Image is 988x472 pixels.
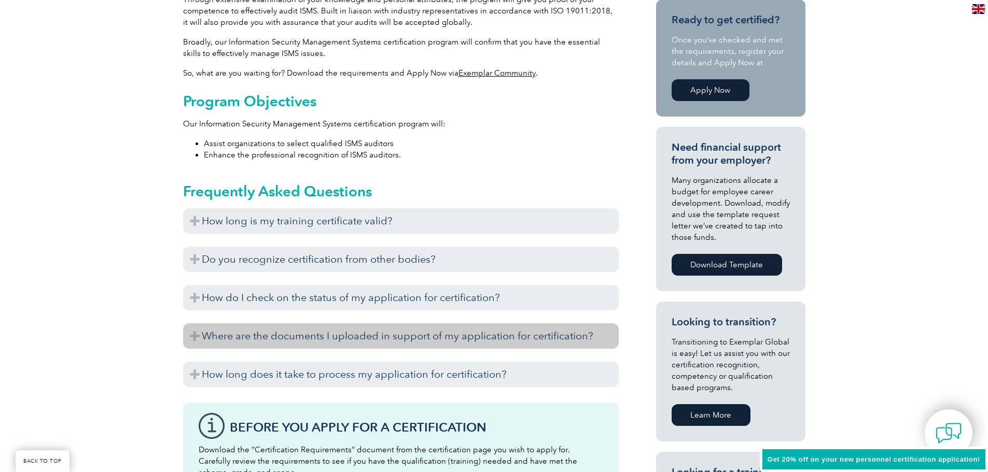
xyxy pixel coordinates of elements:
[672,141,790,167] h3: Need financial support from your employer?
[458,68,536,78] a: Exemplar Community
[183,118,619,130] p: Our Information Security Management Systems certification program will:
[672,13,790,26] h3: Ready to get certified?
[672,336,790,393] p: Transitioning to Exemplar Global is easy! Let us assist you with our certification recognition, c...
[183,323,619,349] h3: Where are the documents I uploaded in support of my application for certification?
[183,247,619,272] h3: Do you recognize certification from other bodies?
[204,149,619,161] li: Enhance the professional recognition of ISMS auditors.
[183,362,619,387] h3: How long does it take to process my application for certification?
[672,175,790,243] p: Many organizations allocate a budget for employee career development. Download, modify and use th...
[183,285,619,310] h3: How do I check on the status of my application for certification?
[972,4,985,14] img: en
[672,254,782,276] a: Download Template
[672,404,750,426] a: Learn More
[768,455,980,463] span: Get 20% off on your new personnel certification application!
[204,138,619,149] li: Assist organizations to select qualified ISMS auditors
[936,420,962,446] img: contact-chat.png
[16,450,69,472] a: BACK TO TOP
[183,183,619,199] h2: Frequently Asked Questions
[183,67,619,79] p: So, what are you waiting for? Download the requirements and Apply Now via .
[183,208,619,234] h3: How long is my training certificate valid?
[230,421,603,434] h3: Before You Apply For a Certification
[672,79,749,101] a: Apply Now
[183,36,619,59] p: Broadly, our Information Security Management Systems certification program will confirm that you ...
[672,316,790,328] h3: Looking to transition?
[672,34,790,68] p: Once you’ve checked and met the requirements, register your details and Apply Now at
[183,93,619,109] h2: Program Objectives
